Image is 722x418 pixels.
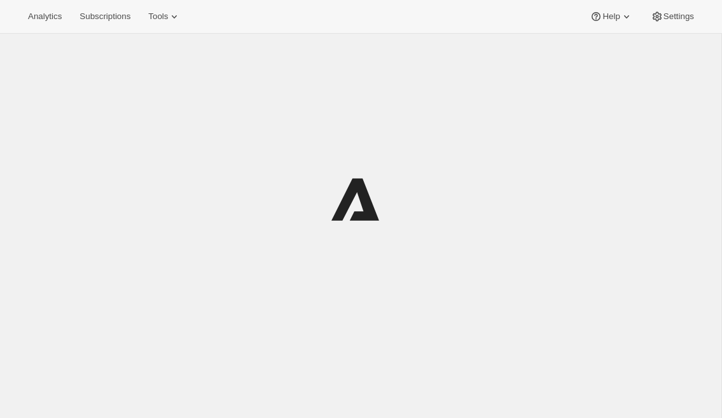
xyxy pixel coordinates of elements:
[20,8,69,25] button: Analytics
[582,8,640,25] button: Help
[80,11,130,22] span: Subscriptions
[643,8,702,25] button: Settings
[148,11,168,22] span: Tools
[28,11,62,22] span: Analytics
[141,8,188,25] button: Tools
[663,11,694,22] span: Settings
[602,11,620,22] span: Help
[72,8,138,25] button: Subscriptions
